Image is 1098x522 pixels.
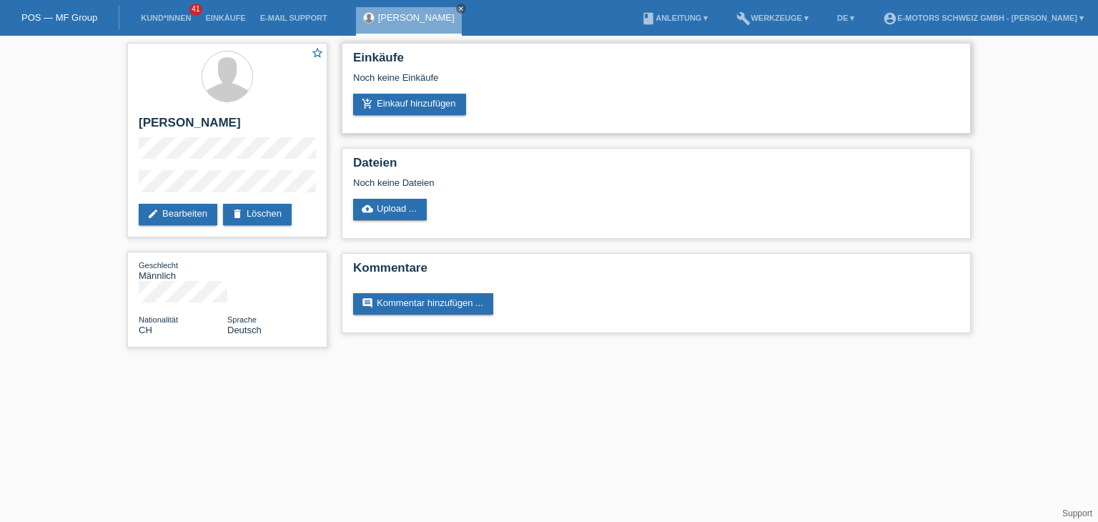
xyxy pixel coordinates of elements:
a: [PERSON_NAME] [378,12,455,23]
div: Noch keine Einkäufe [353,72,959,94]
h2: Kommentare [353,261,959,282]
i: book [641,11,656,26]
i: account_circle [883,11,897,26]
a: star_border [311,46,324,61]
a: account_circleE-Motors Schweiz GmbH - [PERSON_NAME] ▾ [876,14,1091,22]
span: 41 [189,4,202,16]
a: POS — MF Group [21,12,97,23]
a: Kund*innen [134,14,198,22]
a: DE ▾ [830,14,861,22]
a: deleteLöschen [223,204,292,225]
h2: Einkäufe [353,51,959,72]
a: E-Mail Support [253,14,335,22]
span: Geschlecht [139,261,178,270]
h2: [PERSON_NAME] [139,116,316,137]
i: close [457,5,465,12]
i: build [736,11,751,26]
a: buildWerkzeuge ▾ [729,14,816,22]
a: bookAnleitung ▾ [634,14,715,22]
i: add_shopping_cart [362,98,373,109]
i: delete [232,208,243,220]
a: cloud_uploadUpload ... [353,199,427,220]
span: Sprache [227,315,257,324]
a: commentKommentar hinzufügen ... [353,293,493,315]
a: Einkäufe [198,14,252,22]
span: Schweiz [139,325,152,335]
a: editBearbeiten [139,204,217,225]
i: star_border [311,46,324,59]
i: edit [147,208,159,220]
span: Deutsch [227,325,262,335]
div: Noch keine Dateien [353,177,790,188]
i: cloud_upload [362,203,373,215]
i: comment [362,297,373,309]
h2: Dateien [353,156,959,177]
div: Männlich [139,260,227,281]
a: Support [1062,508,1092,518]
a: close [456,4,466,14]
a: add_shopping_cartEinkauf hinzufügen [353,94,466,115]
span: Nationalität [139,315,178,324]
